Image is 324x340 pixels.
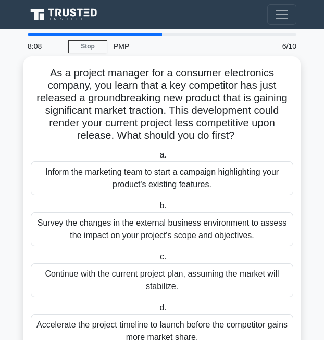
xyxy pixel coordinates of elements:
[21,36,68,57] div: 8:08
[31,161,293,195] div: Inform the marketing team to start a campaign highlighting your product's existing features.
[30,67,294,142] h5: As a project manager for a consumer electronics company, you learn that a key competitor has just...
[160,252,166,261] span: c.
[68,40,107,53] a: Stop
[31,263,293,297] div: Continue with the current project plan, assuming the market will stabilize.
[256,36,303,57] div: 6/10
[31,212,293,246] div: Survey the changes in the external business environment to assess the impact on your project's sc...
[160,150,167,159] span: a.
[160,201,167,210] span: b.
[267,4,296,25] button: Toggle navigation
[107,36,256,57] div: PMP
[160,303,167,312] span: d.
